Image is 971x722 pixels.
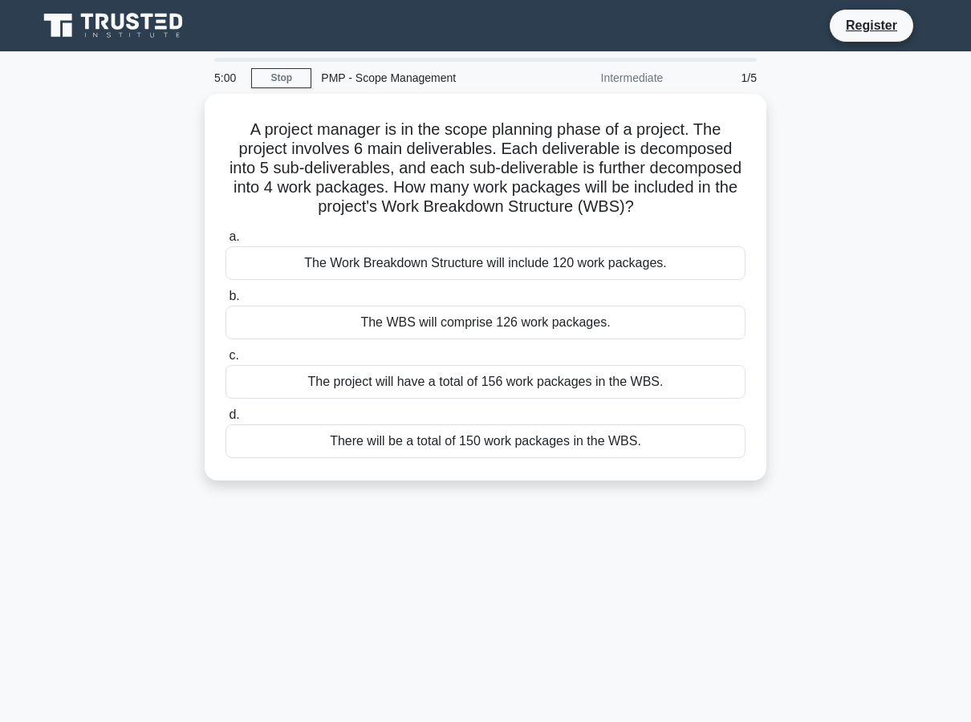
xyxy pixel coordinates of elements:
[225,424,746,458] div: There will be a total of 150 work packages in the WBS.
[836,15,907,35] a: Register
[229,348,238,362] span: c.
[532,62,672,94] div: Intermediate
[672,62,766,94] div: 1/5
[225,365,746,399] div: The project will have a total of 156 work packages in the WBS.
[225,306,746,339] div: The WBS will comprise 126 work packages.
[311,62,532,94] div: PMP - Scope Management
[205,62,251,94] div: 5:00
[224,120,747,217] h5: A project manager is in the scope planning phase of a project. The project involves 6 main delive...
[251,68,311,88] a: Stop
[229,289,239,302] span: b.
[229,408,239,421] span: d.
[225,246,746,280] div: The Work Breakdown Structure will include 120 work packages.
[229,229,239,243] span: a.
